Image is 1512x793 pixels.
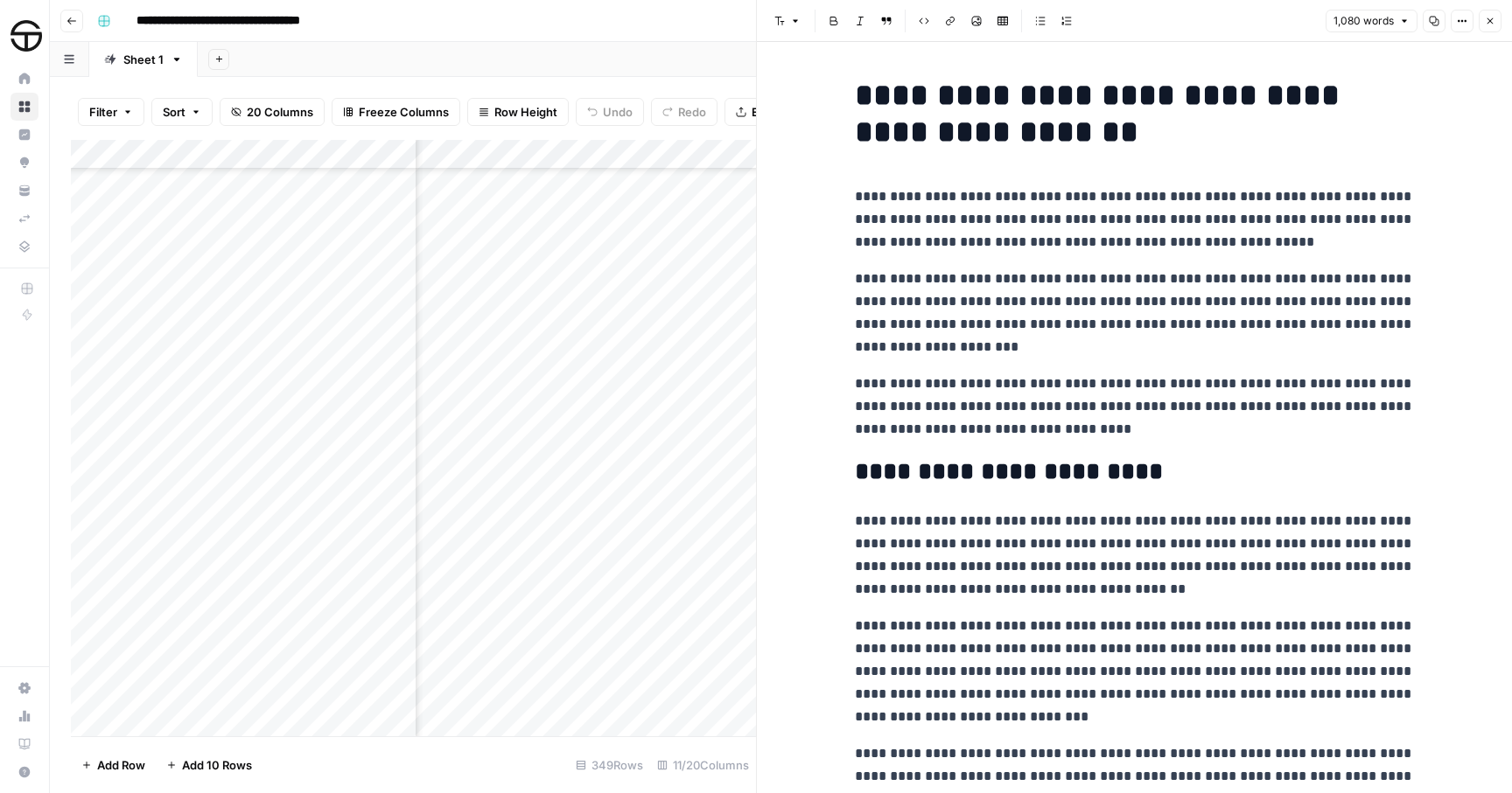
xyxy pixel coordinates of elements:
[650,751,756,779] div: 11/20 Columns
[123,51,164,68] div: Sheet 1
[89,42,198,77] a: Sheet 1
[10,14,38,58] button: Workspace: SimpleTire
[603,103,633,121] span: Undo
[10,233,38,261] a: Data Library
[10,177,38,205] a: Your Data
[10,205,38,233] a: Syncs
[576,98,644,126] button: Undo
[10,730,38,758] a: Learning Hub
[78,98,144,126] button: Filter
[724,98,825,126] button: Export CSV
[97,756,145,774] span: Add Row
[220,98,325,126] button: 20 Columns
[678,103,706,121] span: Redo
[151,98,213,126] button: Sort
[467,98,569,126] button: Row Height
[10,20,42,52] img: SimpleTire Logo
[10,674,38,702] a: Settings
[71,751,156,779] button: Add Row
[156,751,262,779] button: Add 10 Rows
[10,93,38,121] a: Browse
[10,758,38,786] button: Help + Support
[247,103,313,121] span: 20 Columns
[359,103,449,121] span: Freeze Columns
[494,103,557,121] span: Row Height
[569,751,650,779] div: 349 Rows
[1326,10,1417,32] button: 1,080 words
[10,121,38,149] a: Insights
[182,756,252,774] span: Add 10 Rows
[10,702,38,730] a: Usage
[1333,13,1394,29] span: 1,080 words
[89,103,117,121] span: Filter
[10,65,38,93] a: Home
[10,149,38,177] a: Opportunities
[651,98,717,126] button: Redo
[332,98,460,126] button: Freeze Columns
[163,103,185,121] span: Sort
